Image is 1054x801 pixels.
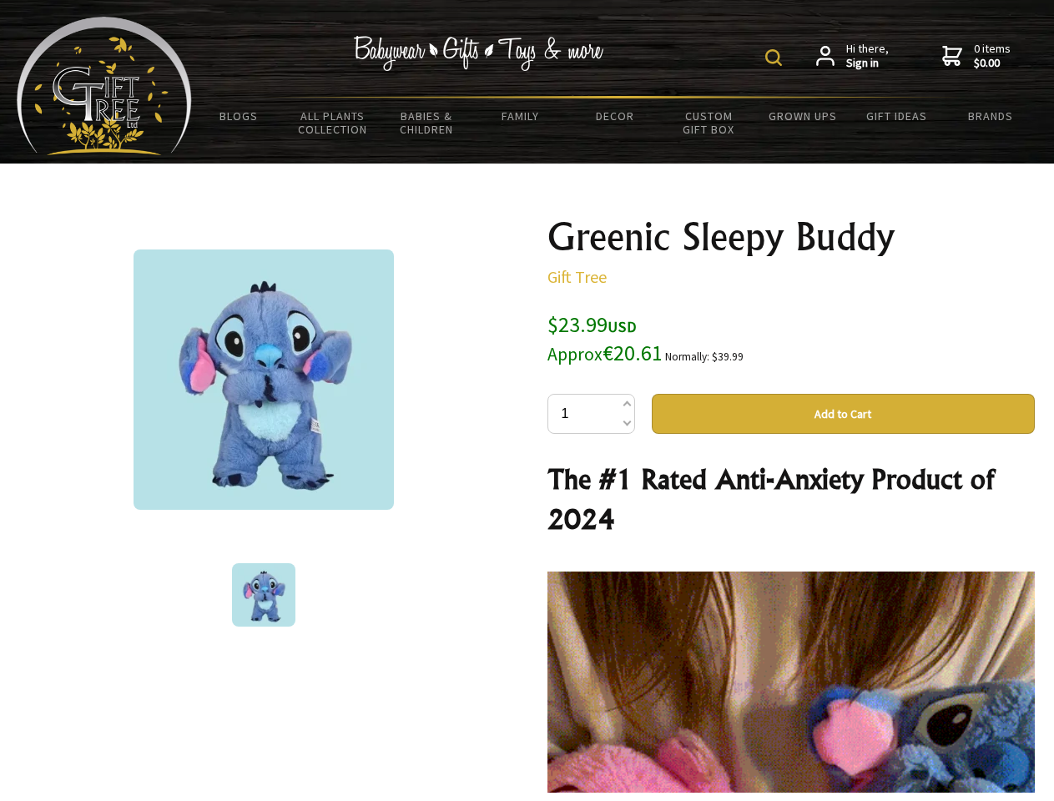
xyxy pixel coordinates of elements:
[547,462,994,536] strong: The #1 Rated Anti-Anxiety Product of 2024
[850,98,944,133] a: Gift Ideas
[765,49,782,66] img: product search
[354,36,604,71] img: Babywear - Gifts - Toys & more
[944,98,1038,133] a: Brands
[547,343,603,365] small: Approx
[380,98,474,147] a: Babies & Children
[755,98,850,133] a: Grown Ups
[652,394,1035,434] button: Add to Cart
[286,98,381,147] a: All Plants Collection
[974,56,1011,71] strong: $0.00
[974,41,1011,71] span: 0 items
[942,42,1011,71] a: 0 items$0.00
[662,98,756,147] a: Custom Gift Box
[232,563,295,627] img: Greenic Sleepy Buddy
[474,98,568,133] a: Family
[547,217,1035,257] h1: Greenic Sleepy Buddy
[134,249,394,510] img: Greenic Sleepy Buddy
[567,98,662,133] a: Decor
[192,98,286,133] a: BLOGS
[846,42,889,71] span: Hi there,
[547,310,663,366] span: $23.99 €20.61
[17,17,192,155] img: Babyware - Gifts - Toys and more...
[846,56,889,71] strong: Sign in
[665,350,744,364] small: Normally: $39.99
[816,42,889,71] a: Hi there,Sign in
[547,266,607,287] a: Gift Tree
[608,317,637,336] span: USD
